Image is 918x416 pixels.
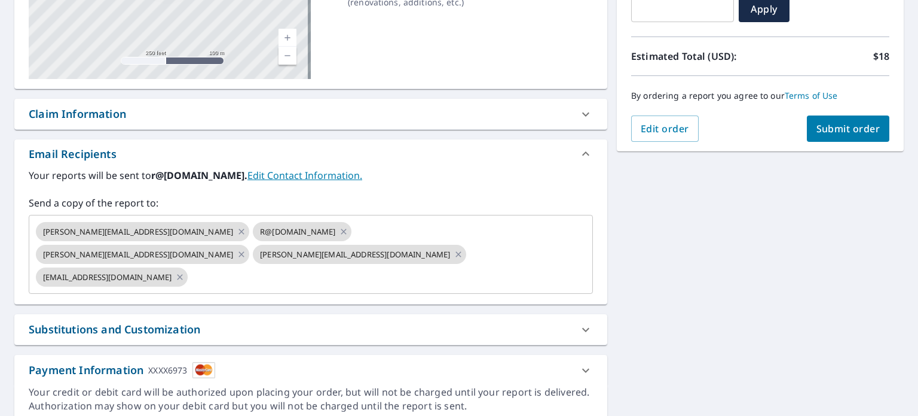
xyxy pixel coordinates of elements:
[807,116,890,142] button: Submit order
[29,196,593,210] label: Send a copy of the report to:
[253,249,457,260] span: [PERSON_NAME][EMAIL_ADDRESS][DOMAIN_NAME]
[253,222,351,241] div: R@[DOMAIN_NAME]
[816,122,880,135] span: Submit order
[253,226,342,238] span: R@[DOMAIN_NAME]
[36,272,179,283] span: [EMAIL_ADDRESS][DOMAIN_NAME]
[247,169,362,182] a: EditContactInfo
[631,116,699,142] button: Edit order
[36,268,188,287] div: [EMAIL_ADDRESS][DOMAIN_NAME]
[14,139,607,168] div: Email Recipients
[279,47,296,65] a: Current Level 17, Zoom Out
[14,314,607,345] div: Substitutions and Customization
[29,385,593,413] div: Your credit or debit card will be authorized upon placing your order, but will not be charged unt...
[785,90,838,101] a: Terms of Use
[641,122,689,135] span: Edit order
[873,49,889,63] p: $18
[29,362,215,378] div: Payment Information
[36,226,240,238] span: [PERSON_NAME][EMAIL_ADDRESS][DOMAIN_NAME]
[631,49,760,63] p: Estimated Total (USD):
[748,2,780,16] span: Apply
[148,362,187,378] div: XXXX6973
[253,245,466,264] div: [PERSON_NAME][EMAIL_ADDRESS][DOMAIN_NAME]
[279,29,296,47] a: Current Level 17, Zoom In
[36,249,240,260] span: [PERSON_NAME][EMAIL_ADDRESS][DOMAIN_NAME]
[29,321,200,338] div: Substitutions and Customization
[14,355,607,385] div: Payment InformationXXXX6973cardImage
[29,168,593,183] label: Your reports will be sent to
[14,99,607,129] div: Claim Information
[29,106,126,122] div: Claim Information
[36,222,249,241] div: [PERSON_NAME][EMAIL_ADDRESS][DOMAIN_NAME]
[29,146,117,162] div: Email Recipients
[192,362,215,378] img: cardImage
[36,245,249,264] div: [PERSON_NAME][EMAIL_ADDRESS][DOMAIN_NAME]
[151,169,247,182] b: r@[DOMAIN_NAME].
[631,90,889,101] p: By ordering a report you agree to our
